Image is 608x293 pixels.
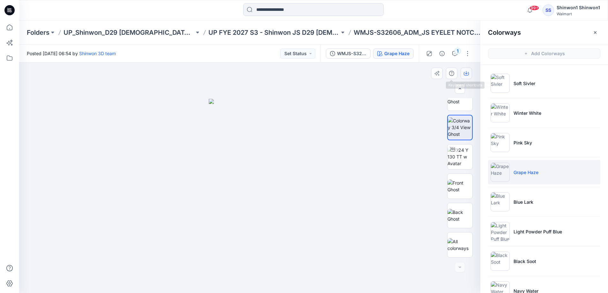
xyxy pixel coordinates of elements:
[491,163,510,182] img: Grape Haze
[447,209,472,222] img: Back Ghost
[64,28,194,37] a: UP_Shinwon_D29 [DEMOGRAPHIC_DATA] Sleep
[447,179,472,193] img: Front Ghost
[326,48,371,59] button: WMJS-S32606_ADM_JS EYELET NOTCH SETS_CAMI PANT SET
[557,11,600,16] div: Walmart
[373,48,414,59] button: Grape Haze
[27,50,116,57] span: Posted [DATE] 06:54 by
[337,50,366,57] div: WMJS-S32606_ADM_JS EYELET NOTCH SETS_CAMI PANT SET
[448,117,472,137] img: Colorway 3/4 View Ghost
[208,28,339,37] a: UP FYE 2027 S3 - Shinwon JS D29 [DEMOGRAPHIC_DATA] Sleepwear
[354,28,484,37] p: WMJS-S32606_ADM_JS EYELET NOTCH SETS_CAMI PANT SET
[450,48,460,59] button: 1
[514,258,536,265] p: Black Soot
[514,199,533,205] p: Blue Lark
[514,80,535,87] p: Soft Sivler
[27,28,49,37] a: Folders
[557,4,600,11] div: Shinwon1 Shinwon1
[79,51,116,56] a: Shinwon 3D team
[384,50,409,57] div: Grape Haze
[491,103,510,122] img: Winter White
[514,169,538,176] p: Grape Haze
[447,147,472,167] img: 2024 Y 130 TT w Avatar
[488,29,521,36] h2: Colorways
[491,252,510,271] img: Black Soot
[209,99,291,293] img: eyJhbGciOiJIUzI1NiIsImtpZCI6IjAiLCJzbHQiOiJzZXMiLCJ0eXAiOiJKV1QifQ.eyJkYXRhIjp7InR5cGUiOiJzdG9yYW...
[514,110,541,116] p: Winter White
[514,228,562,235] p: Light Powder Puff Blue
[529,5,539,11] span: 99+
[491,133,510,152] img: Pink Sky
[437,48,447,59] button: Details
[491,192,510,211] img: Blue Lark
[491,74,510,93] img: Soft Sivler
[454,48,461,54] div: 1
[514,139,532,146] p: Pink Sky
[447,238,472,252] img: All colorways
[543,4,554,16] div: SS
[491,222,510,241] img: Light Powder Puff Blue
[447,92,472,105] img: Back Ghost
